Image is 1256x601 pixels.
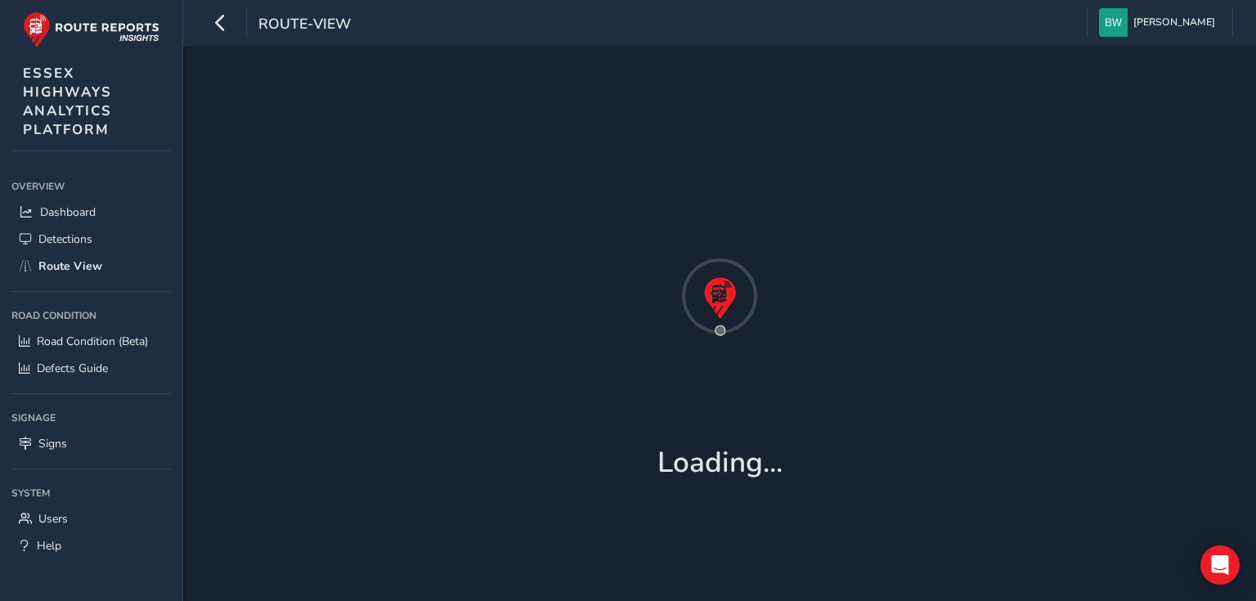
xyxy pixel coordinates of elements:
[657,446,783,480] h1: Loading...
[11,328,171,355] a: Road Condition (Beta)
[11,430,171,457] a: Signs
[11,355,171,382] a: Defects Guide
[11,199,171,226] a: Dashboard
[258,14,351,37] span: route-view
[11,532,171,559] a: Help
[38,511,68,527] span: Users
[37,538,61,554] span: Help
[1133,8,1215,37] span: [PERSON_NAME]
[40,204,96,220] span: Dashboard
[11,253,171,280] a: Route View
[11,406,171,430] div: Signage
[11,226,171,253] a: Detections
[11,481,171,505] div: System
[38,231,92,247] span: Detections
[37,361,108,376] span: Defects Guide
[38,258,102,274] span: Route View
[23,64,112,139] span: ESSEX HIGHWAYS ANALYTICS PLATFORM
[11,505,171,532] a: Users
[1200,545,1240,585] div: Open Intercom Messenger
[37,334,148,349] span: Road Condition (Beta)
[1099,8,1221,37] button: [PERSON_NAME]
[23,11,159,48] img: rr logo
[38,436,67,451] span: Signs
[11,303,171,328] div: Road Condition
[11,174,171,199] div: Overview
[1099,8,1128,37] img: diamond-layout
